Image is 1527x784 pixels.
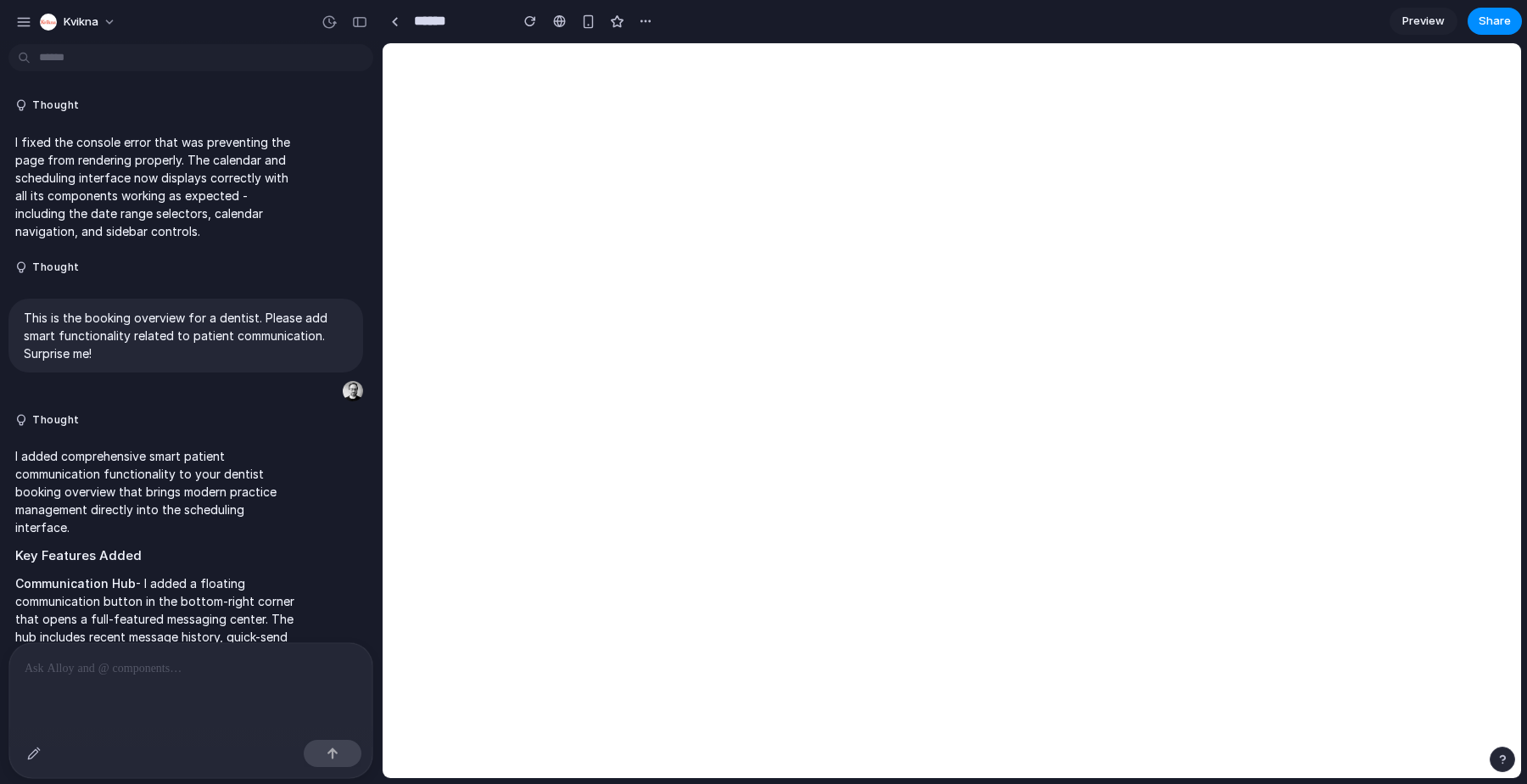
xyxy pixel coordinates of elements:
button: kvikna [33,8,125,36]
span: kvikna [64,14,98,31]
strong: Communication Hub [15,576,136,591]
p: I fixed the console error that was preventing the page from rendering properly. The calendar and ... [15,133,299,240]
p: - I added a floating communication button in the bottom-right corner that opens a full-featured m... [15,574,299,717]
p: I added comprehensive smart patient communication functionality to your dentist booking overview ... [15,447,299,536]
p: This is the booking overview for a dentist. Please add smart functionality related to patient com... [24,309,348,362]
h2: Key Features Added [15,546,299,566]
span: Preview [1402,13,1445,30]
a: Preview [1390,8,1457,35]
button: Share [1468,8,1522,35]
span: Share [1479,13,1511,30]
